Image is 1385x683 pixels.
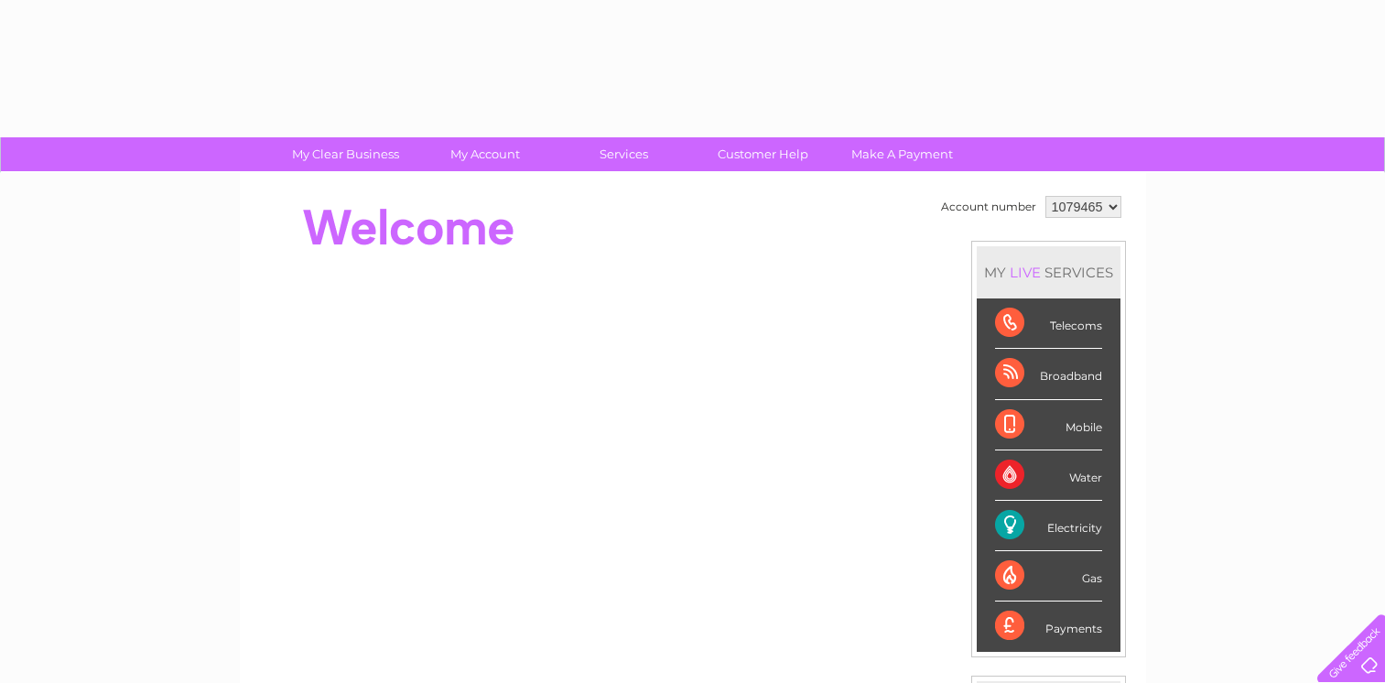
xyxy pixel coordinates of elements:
a: Services [548,137,699,171]
a: My Account [409,137,560,171]
div: LIVE [1006,264,1044,281]
div: Payments [995,602,1102,651]
a: Customer Help [687,137,839,171]
div: Electricity [995,501,1102,551]
div: Water [995,450,1102,501]
div: Telecoms [995,298,1102,349]
a: Make A Payment [827,137,978,171]
div: Broadband [995,349,1102,399]
div: MY SERVICES [977,246,1120,298]
div: Gas [995,551,1102,602]
a: My Clear Business [270,137,421,171]
div: Mobile [995,400,1102,450]
td: Account number [936,191,1041,222]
